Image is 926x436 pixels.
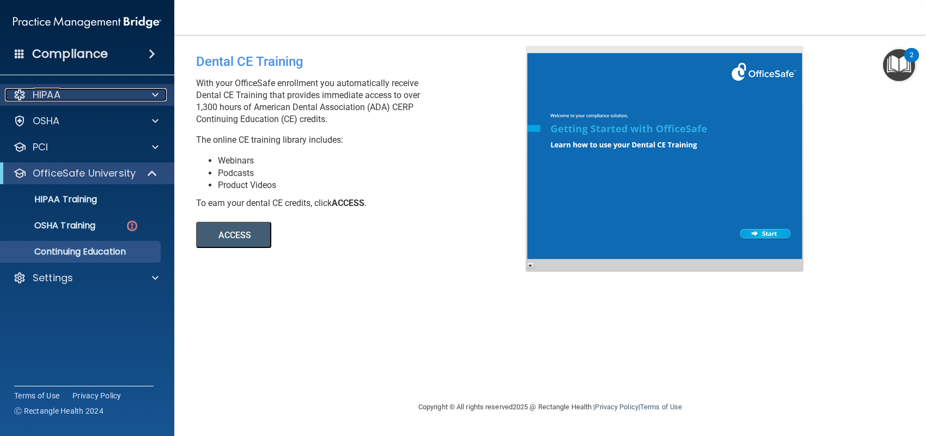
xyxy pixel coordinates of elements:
[7,246,156,257] p: Continuing Education
[13,11,161,33] img: PMB logo
[910,55,913,69] div: 2
[595,403,638,411] a: Privacy Policy
[33,167,136,180] p: OfficeSafe University
[33,88,60,101] p: HIPAA
[196,77,534,125] p: With your OfficeSafe enrollment you automatically receive Dental CE Training that provides immedi...
[13,114,159,128] a: OSHA
[640,403,682,411] a: Terms of Use
[13,88,159,101] a: HIPAA
[125,219,139,233] img: danger-circle.6113f641.png
[14,390,59,401] a: Terms of Use
[13,141,159,154] a: PCI
[14,405,103,416] span: Ⓒ Rectangle Health 2024
[332,198,364,208] b: ACCESS
[13,167,158,180] a: OfficeSafe University
[218,179,534,191] li: Product Videos
[72,390,121,401] a: Privacy Policy
[7,220,95,231] p: OSHA Training
[196,46,534,77] div: Dental CE Training
[33,141,48,154] p: PCI
[196,197,534,209] div: To earn your dental CE credits, click .
[33,271,73,284] p: Settings
[13,271,159,284] a: Settings
[33,114,60,128] p: OSHA
[218,167,534,179] li: Podcasts
[218,155,534,167] li: Webinars
[196,222,271,248] button: ACCESS
[196,232,494,240] a: ACCESS
[883,49,915,81] button: Open Resource Center, 2 new notifications
[196,134,534,146] p: The online CE training library includes:
[7,194,97,205] p: HIPAA Training
[32,46,108,62] h4: Compliance
[351,390,749,425] div: Copyright © All rights reserved 2025 @ Rectangle Health | |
